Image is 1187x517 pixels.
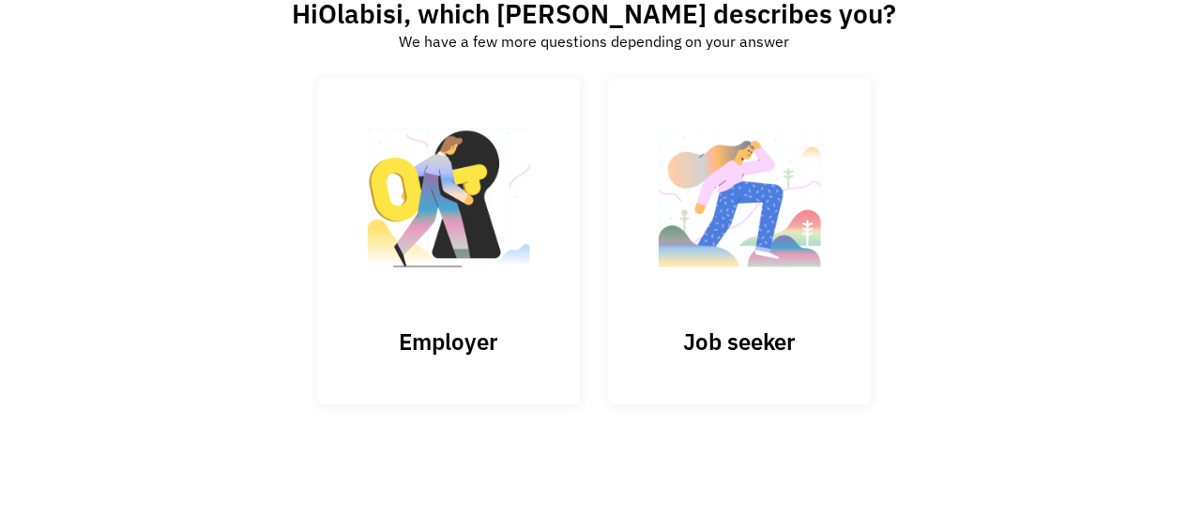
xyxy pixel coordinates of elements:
div: We have a few more questions depending on your answer [399,30,789,53]
input: Submit [317,78,580,404]
a: Job seeker [608,78,871,403]
h3: Job seeker [646,327,833,356]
